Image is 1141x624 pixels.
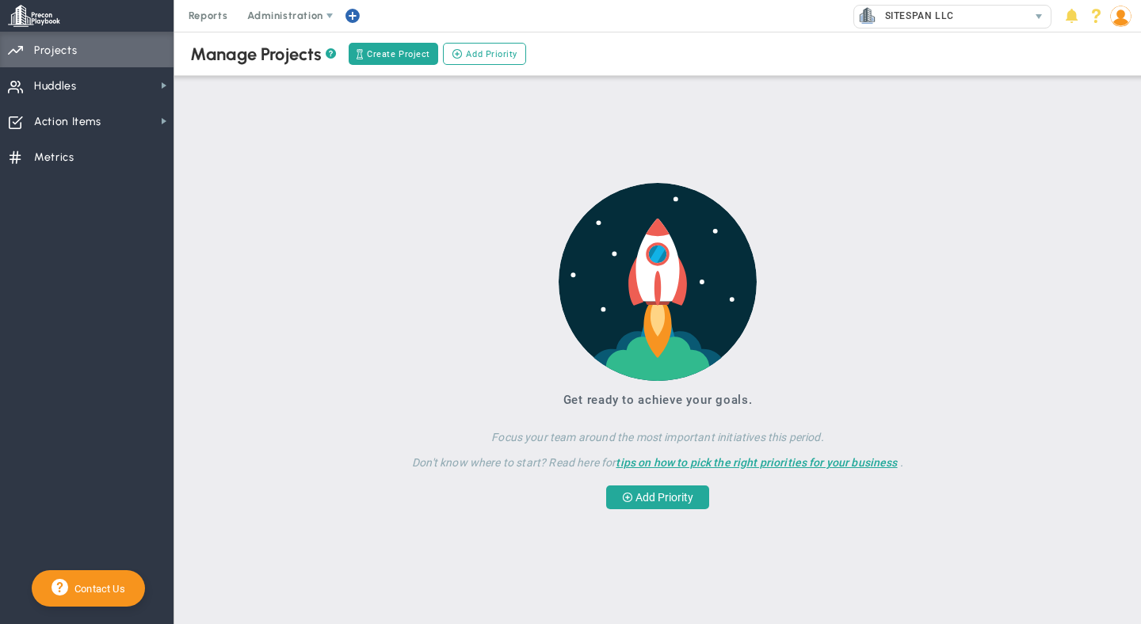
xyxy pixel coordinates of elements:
img: 210067.Person.photo [1110,6,1131,27]
span: SITESPAN LLC [877,6,954,26]
img: 33612.Company.photo [857,6,877,25]
span: select [1028,6,1051,28]
span: Huddles [34,70,77,103]
button: Create Project [349,43,438,65]
span: Metrics [34,141,74,174]
a: tips on how to pick the right priorities for your business [616,456,897,469]
span: Projects [34,34,77,67]
h4: Don't know where to start? Read here for . [377,444,938,470]
span: Create Project [367,48,430,61]
span: Add Priority [466,48,517,61]
h4: Focus your team around the most important initiatives this period. [377,419,938,444]
button: Add Priority [443,43,526,65]
span: Action Items [34,105,101,139]
span: Contact Us [68,583,125,595]
h3: Get ready to achieve your goals. [377,393,938,407]
span: Administration [247,10,322,21]
div: Manage Projects [190,44,337,65]
button: Add Priority [606,485,709,509]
